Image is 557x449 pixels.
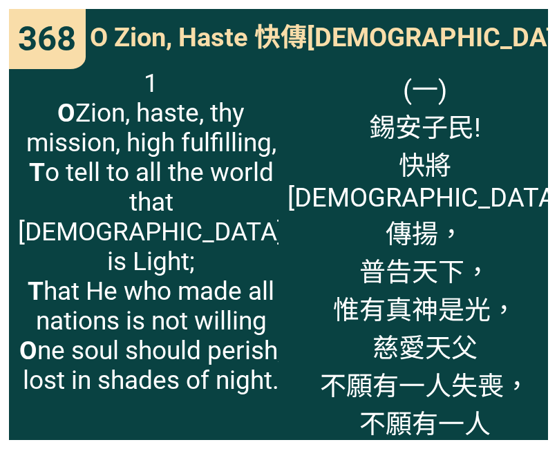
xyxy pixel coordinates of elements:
[18,68,284,395] span: 1 Zion, haste, thy mission, high fulfilling, o tell to all the world that [DEMOGRAPHIC_DATA] is L...
[29,157,45,187] b: T
[19,336,37,365] b: O
[57,98,75,128] b: O
[28,276,44,306] b: T
[18,19,76,59] span: 368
